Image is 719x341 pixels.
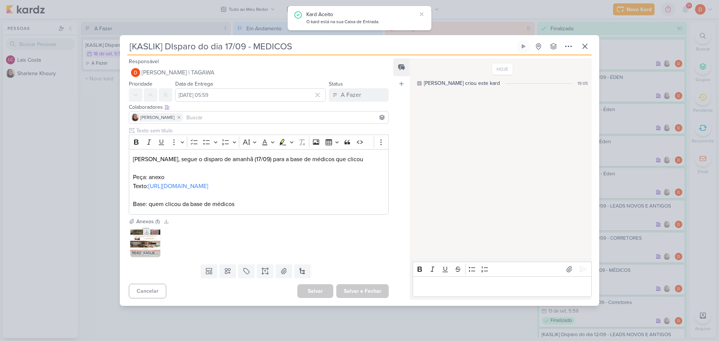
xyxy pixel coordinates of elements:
button: Cancelar [129,284,166,298]
div: Editor toolbar [413,262,592,276]
label: Prioridade [129,81,152,87]
label: Status [329,81,343,87]
a: [URL][DOMAIN_NAME] [148,182,208,190]
div: Editor editing area: main [129,149,389,215]
div: Editor editing area: main [413,276,592,297]
p: [PERSON_NAME], segue o disparo de amanhã (17/09) para a base de médicos que clicou [133,155,385,164]
div: Editor toolbar [129,135,389,149]
span: [PERSON_NAME] | TAGAWA [142,68,215,77]
img: Sharlene Khoury [131,114,139,121]
p: Peça: anexo [133,173,385,182]
div: Kard Aceito [306,10,416,18]
img: F4MMBRhEQCEJg05f2pYtY8JNYibuk7RaA48fiTiK.jpg [130,227,160,257]
input: Buscar [185,113,387,122]
div: [PERSON_NAME] criou este kard [424,79,500,87]
div: 19:05 [577,80,588,87]
div: Colaboradores [129,103,389,111]
div: 116412_KASLIK _ E-MAIL MKT _ KASLIK IBIRAPUERA _ BASE MEDICOS _ PARA QUEM CLICOU _ SEU PRESENTE E... [130,249,160,257]
input: Texto sem título [135,127,389,135]
div: A Fazer [341,90,361,99]
div: Ligar relógio [521,43,527,49]
img: Diego Lima | TAGAWA [131,68,140,77]
label: Responsável [129,58,159,65]
button: [PERSON_NAME] | TAGAWA [129,66,389,79]
input: Select a date [175,88,326,102]
span: [PERSON_NAME] [140,114,175,121]
button: A Fazer [329,88,389,102]
p: Base: quem clicou da base de médicos [133,200,385,209]
div: Anexos (1) [136,218,160,225]
p: Texto: [133,182,385,191]
label: Data de Entrega [175,81,213,87]
input: Kard Sem Título [127,40,515,53]
div: O kard está na sua Caixa de Entrada. [306,18,416,26]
